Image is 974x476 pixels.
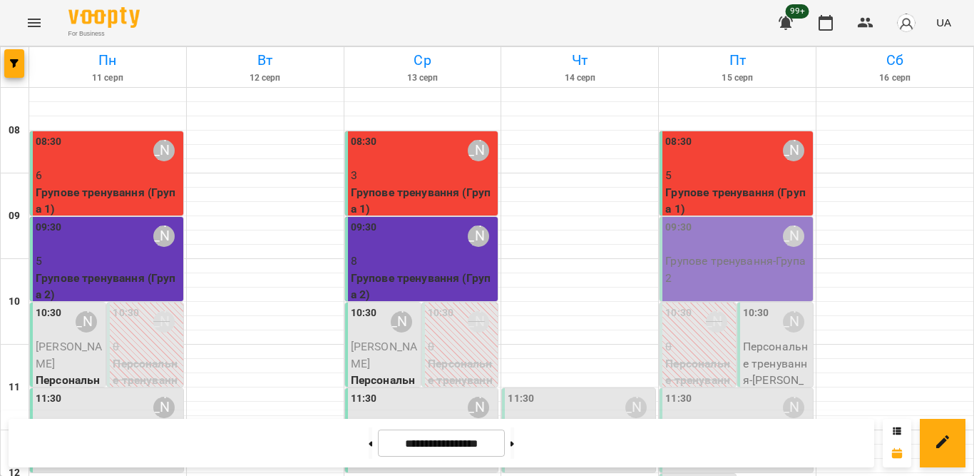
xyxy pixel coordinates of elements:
label: 08:30 [665,134,692,150]
div: Тетяна Орешко-Кушнір [783,226,804,247]
p: Персональне тренування ([PERSON_NAME]) [113,355,180,422]
p: Групове тренування - Група 2 [665,253,810,286]
h6: 11 серп [31,71,184,85]
label: 08:30 [351,134,377,150]
label: 11:30 [36,391,62,407]
label: 09:30 [351,220,377,236]
div: Тетяна Орешко-Кушнір [783,140,804,161]
img: avatar_s.png [896,13,916,33]
div: Тетяна Орешко-Кушнір [153,226,175,247]
p: 3 [351,167,496,184]
h6: 16 серп [819,71,971,85]
p: Персональне тренування [351,372,418,422]
button: Menu [17,6,51,40]
label: 09:30 [665,220,692,236]
div: Тетяна Орешко-Кушнір [783,397,804,418]
span: [PERSON_NAME] [36,340,102,370]
p: 5 [665,167,810,184]
label: 09:30 [36,220,62,236]
h6: 11 [9,380,20,395]
div: Тетяна Орешко-Кушнір [468,311,489,333]
h6: Пн [31,49,184,71]
div: Тетяна Орешко-Кушнір [468,226,489,247]
label: 11:30 [508,391,534,407]
p: Персональне тренування - [PERSON_NAME] [743,338,810,405]
label: 10:30 [428,305,454,321]
div: Тетяна Орешко-Кушнір [468,397,489,418]
h6: Вт [189,49,342,71]
span: For Business [68,29,140,39]
label: 10:30 [665,305,692,321]
div: Тетяна Орешко-Кушнір [153,397,175,418]
p: Групове тренування (Група 2) [351,270,496,303]
p: 0 [428,338,495,355]
label: 10:30 [351,305,377,321]
h6: 14 серп [503,71,656,85]
p: Персональне тренування ([PERSON_NAME]) [665,355,732,422]
h6: Пт [661,49,814,71]
p: Персональне тренування ([PERSON_NAME]) [428,355,495,422]
h6: 10 [9,294,20,310]
h6: Ср [347,49,499,71]
p: Персональне тренування [36,372,103,422]
h6: Сб [819,49,971,71]
div: Тетяна Орешко-Кушнір [153,140,175,161]
label: 10:30 [113,305,139,321]
div: Тетяна Орешко-Кушнір [625,397,647,418]
p: Групове тренування (Група 2) [36,270,180,303]
div: Тетяна Орешко-Кушнір [783,311,804,333]
span: 99+ [786,4,809,19]
p: 0 [113,338,180,355]
span: UA [936,15,951,30]
div: Тетяна Орешко-Кушнір [153,311,175,333]
p: Групове тренування (Група 1) [351,184,496,218]
label: 10:30 [36,305,62,321]
p: Групове тренування (Група 1) [665,184,810,218]
p: 5 [36,253,180,270]
p: Групове тренування (Група 1) [36,184,180,218]
button: UA [931,9,957,36]
img: Voopty Logo [68,7,140,28]
div: Тетяна Орешко-Кушнір [76,311,97,333]
h6: 09 [9,208,20,224]
label: 10:30 [743,305,769,321]
h6: 08 [9,123,20,138]
div: Тетяна Орешко-Кушнір [468,140,489,161]
h6: 15 серп [661,71,814,85]
p: 0 [665,338,732,355]
p: 6 [36,167,180,184]
h6: Чт [503,49,656,71]
h6: 12 серп [189,71,342,85]
label: 11:30 [351,391,377,407]
h6: 13 серп [347,71,499,85]
div: Тетяна Орешко-Кушнір [706,311,727,333]
label: 11:30 [665,391,692,407]
div: Тетяна Орешко-Кушнір [391,311,412,333]
span: [PERSON_NAME] [351,340,417,370]
p: 8 [351,253,496,270]
label: 08:30 [36,134,62,150]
